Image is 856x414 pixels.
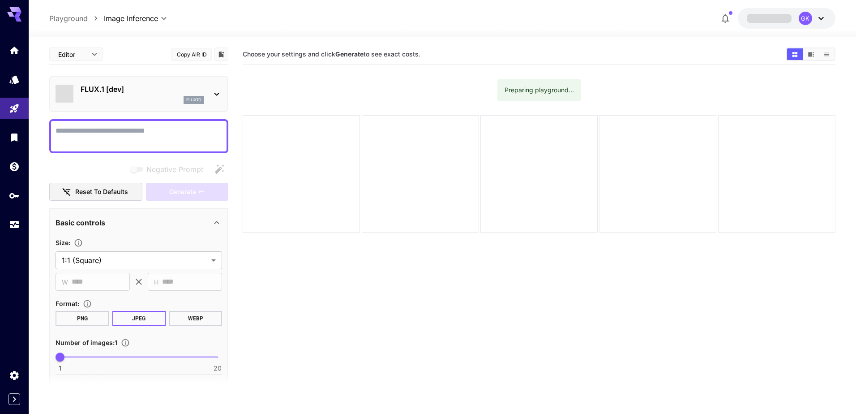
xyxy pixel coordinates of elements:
[171,48,212,61] button: Copy AIR ID
[803,48,819,60] button: Show media in video view
[62,277,68,287] span: W
[49,183,142,201] button: Reset to defaults
[81,84,204,95] p: FLUX.1 [dev]
[56,339,117,346] span: Number of images : 1
[70,238,86,247] button: Adjust the dimensions of the generated image by specifying its width and height in pixels, or sel...
[217,49,225,60] button: Add to library
[154,277,158,287] span: H
[104,13,158,24] span: Image Inference
[243,50,420,58] span: Choose your settings and click to see exact costs.
[9,132,20,143] div: Library
[49,13,104,24] nav: breadcrumb
[9,103,20,114] div: Playground
[186,97,201,103] p: flux1d
[56,239,70,246] span: Size :
[79,299,95,308] button: Choose the file format for the output image.
[56,217,105,228] p: Basic controls
[59,364,61,373] span: 1
[49,13,88,24] a: Playground
[58,50,86,59] span: Editor
[214,364,222,373] span: 20
[819,48,835,60] button: Show media in list view
[169,311,223,326] button: WEBP
[9,161,20,172] div: Wallet
[738,8,835,29] button: GK
[56,311,109,326] button: PNG
[56,212,222,233] div: Basic controls
[128,164,210,175] span: Negative prompts are not compatible with the selected model.
[56,300,79,307] span: Format :
[9,74,20,85] div: Models
[62,255,208,266] span: 1:1 (Square)
[9,393,20,405] button: Expand sidebar
[146,164,203,175] span: Negative Prompt
[9,219,20,230] div: Usage
[112,311,166,326] button: JPEG
[505,82,574,98] div: Preparing playground...
[9,370,20,381] div: Settings
[9,190,20,201] div: API Keys
[787,48,803,60] button: Show media in grid view
[9,45,20,56] div: Home
[335,50,364,58] b: Generate
[799,12,812,25] div: GK
[786,47,835,61] div: Show media in grid viewShow media in video viewShow media in list view
[56,80,222,108] div: FLUX.1 [dev]flux1d
[117,338,133,347] button: Specify how many images to generate in a single request. Each image generation will be charged se...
